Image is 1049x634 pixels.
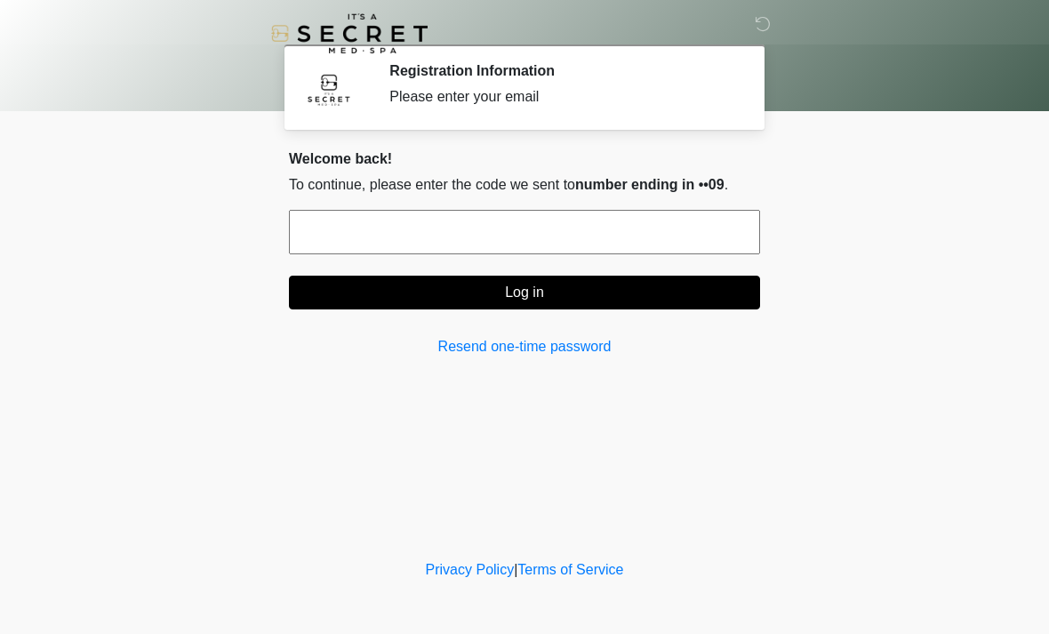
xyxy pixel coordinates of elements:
a: | [514,562,517,577]
a: Terms of Service [517,562,623,577]
img: Agent Avatar [302,62,356,116]
p: To continue, please enter the code we sent to . [289,174,760,196]
button: Log in [289,276,760,309]
img: It's A Secret Med Spa Logo [271,13,428,53]
h2: Welcome back! [289,150,760,167]
span: number ending in ••09 [575,177,725,192]
h2: Registration Information [389,62,733,79]
div: Please enter your email [389,86,733,108]
a: Resend one-time password [289,336,760,357]
a: Privacy Policy [426,562,515,577]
